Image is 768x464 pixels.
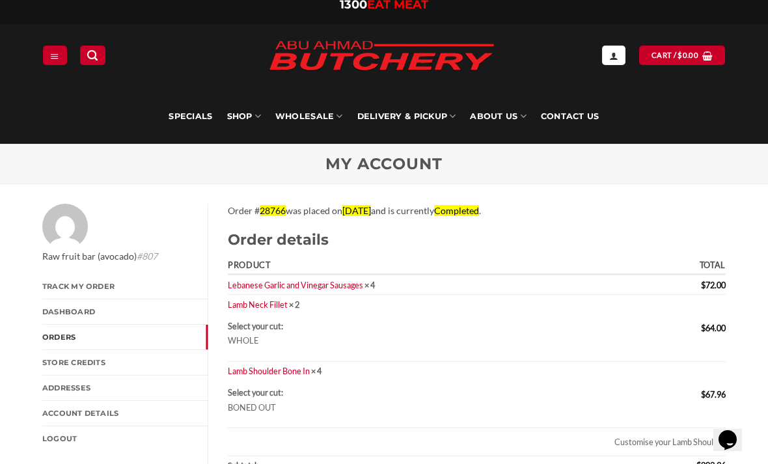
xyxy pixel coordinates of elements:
strong: Select your cut: [228,387,283,398]
strong: × 4 [364,280,375,290]
a: Delivery & Pickup [357,89,456,144]
a: Orders [42,325,208,349]
p: Order # was placed on and is currently . [228,204,726,219]
a: Dashboard [42,299,208,324]
span: Cart / [651,49,698,61]
a: Store Credits [42,350,208,375]
th: Total [473,256,726,275]
a: Contact Us [541,89,599,144]
mark: 28766 [260,205,286,216]
span: $ [701,389,706,400]
a: Search [80,46,105,64]
span: $ [701,323,706,333]
a: SHOP [227,89,261,144]
p: BONED OUT [228,402,469,413]
h2: Order details [228,230,726,249]
a: My account [602,46,625,64]
a: Account details [42,401,208,426]
a: Menu [43,46,66,64]
strong: × 2 [289,299,299,310]
bdi: 67.96 [701,389,726,400]
a: Specials [169,89,212,144]
a: View cart [639,46,725,64]
mark: Completed [434,205,479,216]
a: About Us [470,89,526,144]
a: Lebanese Garlic and Vinegar Sausages [228,280,363,290]
iframe: chat widget [713,412,755,451]
a: Logout [42,426,208,451]
img: Avatar of Raw fruit bar (avocado) [42,204,88,249]
a: Lamb Neck Fillet [228,299,288,310]
h1: My Account [42,155,726,174]
bdi: 0.00 [678,51,698,59]
nav: Account pages [42,274,208,451]
a: Track My Order [42,274,208,299]
th: Product [228,256,473,275]
p: WHOLE [228,335,469,346]
a: Addresses [42,375,208,400]
span: $ [701,280,706,290]
p: Customise your Lamb Shoulder [228,437,726,447]
img: Abu Ahmad Butchery [258,32,505,81]
span: $ [678,49,682,61]
a: Lamb Shoulder Bone In [228,366,310,376]
mark: [DATE] [342,205,371,216]
span: Raw fruit bar (avocado) [42,249,158,264]
bdi: 64.00 [701,323,726,333]
strong: Select your cut: [228,321,283,331]
strong: × 4 [311,366,322,376]
em: #807 [137,251,158,262]
a: Wholesale [275,89,343,144]
bdi: 72.00 [701,280,726,290]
